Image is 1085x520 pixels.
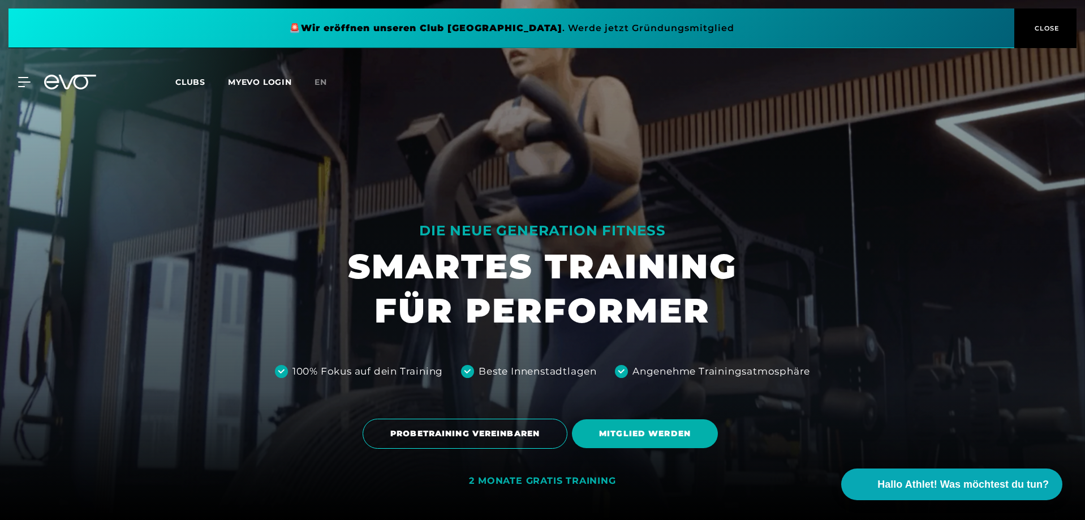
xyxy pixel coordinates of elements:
[1032,23,1060,33] span: CLOSE
[841,469,1062,500] button: Hallo Athlet! Was möchtest du tun?
[877,477,1049,492] span: Hallo Athlet! Was möchtest du tun?
[479,364,597,379] div: Beste Innenstadtlagen
[390,428,540,440] span: PROBETRAINING VEREINBAREN
[599,428,691,440] span: MITGLIED WERDEN
[175,77,205,87] span: Clubs
[348,244,737,333] h1: SMARTES TRAINING FÜR PERFORMER
[175,76,228,87] a: Clubs
[348,222,737,240] div: DIE NEUE GENERATION FITNESS
[228,77,292,87] a: MYEVO LOGIN
[469,475,615,487] div: 2 MONATE GRATIS TRAINING
[315,77,327,87] span: en
[315,76,341,89] a: en
[363,410,572,457] a: PROBETRAINING VEREINBAREN
[292,364,443,379] div: 100% Fokus auf dein Training
[632,364,810,379] div: Angenehme Trainingsatmosphäre
[572,411,722,457] a: MITGLIED WERDEN
[1014,8,1077,48] button: CLOSE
